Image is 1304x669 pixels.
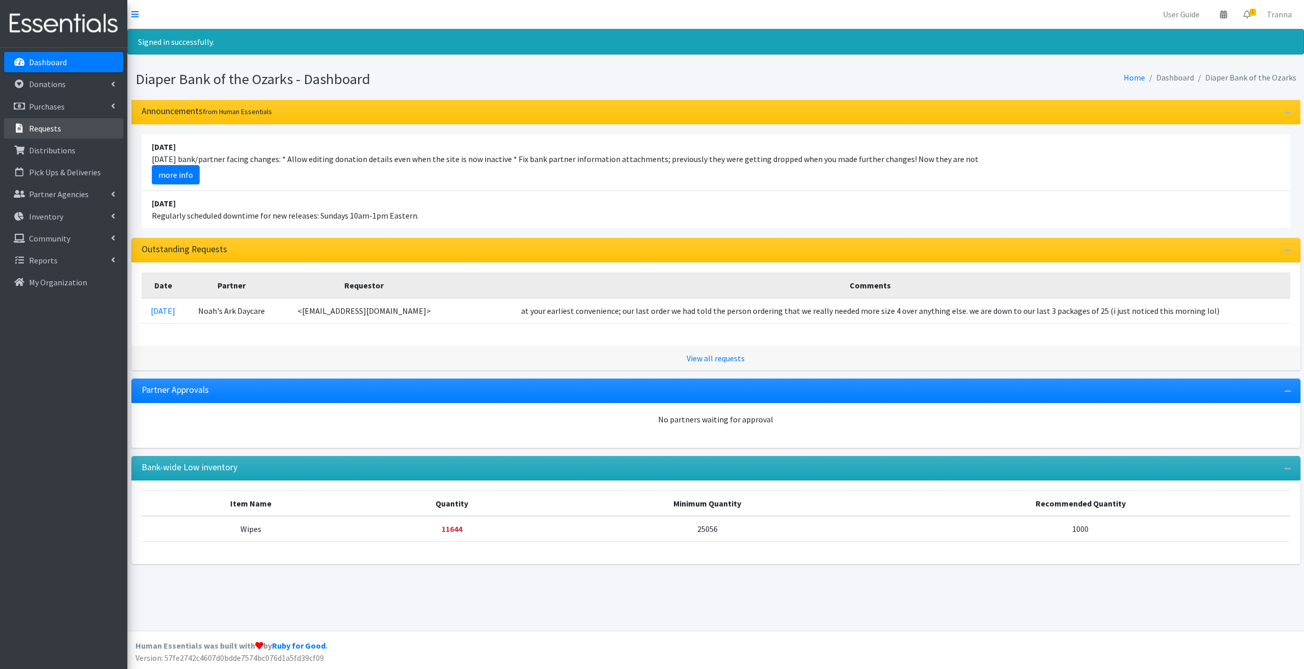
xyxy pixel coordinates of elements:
li: Regularly scheduled downtime for new releases: Sundays 10am-1pm Eastern. [142,191,1290,228]
p: Community [29,233,70,244]
strong: [DATE] [152,198,176,208]
td: <[EMAIL_ADDRESS][DOMAIN_NAME]> [278,298,450,324]
small: from Human Essentials [203,107,272,116]
a: Ruby for Good [272,640,325,651]
td: 25056 [544,516,871,542]
p: My Organization [29,277,87,287]
td: at your earliest convenience; our last order we had told the person ordering that we really neede... [450,298,1290,324]
a: My Organization [4,272,123,292]
a: more info [152,165,200,184]
p: Partner Agencies [29,189,89,199]
h3: Outstanding Requests [142,244,227,255]
p: Purchases [29,101,65,112]
strong: [DATE] [152,142,176,152]
th: Item Name [142,491,361,516]
a: User Guide [1155,4,1208,24]
p: Distributions [29,145,75,155]
a: Reports [4,250,123,271]
th: Minimum Quantity [544,491,871,516]
span: Version: 57fe2742c4607d0bdde7574bc076d1a5fd39cf09 [135,653,324,663]
p: Donations [29,79,66,89]
td: Wipes [142,516,361,542]
a: Donations [4,74,123,94]
a: View all requests [687,353,745,363]
li: [DATE] bank/partner facing changes: * Allow editing donation details even when the site is now in... [142,135,1290,191]
a: Distributions [4,140,123,160]
a: Purchases [4,96,123,117]
li: Diaper Bank of the Ozarks [1194,70,1296,85]
td: Noah's Ark Daycare [185,298,278,324]
p: Inventory [29,211,63,222]
th: Recommended Quantity [871,491,1290,516]
span: 1 [1249,9,1256,16]
th: Comments [450,273,1290,298]
strong: Below minimum quantity [442,524,462,534]
a: Dashboard [4,52,123,72]
th: Date [142,273,185,298]
li: Dashboard [1145,70,1194,85]
h3: Partner Approvals [142,385,209,395]
th: Requestor [278,273,450,298]
h3: Bank-wide Low inventory [142,462,237,473]
a: Partner Agencies [4,184,123,204]
p: Dashboard [29,57,67,67]
a: [DATE] [151,306,175,316]
a: 1 [1235,4,1259,24]
p: Requests [29,123,61,133]
a: Requests [4,118,123,139]
h1: Diaper Bank of the Ozarks - Dashboard [135,70,712,88]
div: Signed in successfully. [127,29,1304,55]
a: Community [4,228,123,249]
p: Pick Ups & Deliveries [29,167,101,177]
img: HumanEssentials [4,7,123,41]
h3: Announcements [142,106,272,117]
a: Tranna [1259,4,1300,24]
a: Home [1124,72,1145,83]
p: Reports [29,255,58,265]
a: Pick Ups & Deliveries [4,162,123,182]
strong: Human Essentials was built with by . [135,640,328,651]
div: No partners waiting for approval [142,413,1290,425]
a: Inventory [4,206,123,227]
td: 1000 [871,516,1290,542]
th: Quantity [360,491,544,516]
th: Partner [185,273,278,298]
